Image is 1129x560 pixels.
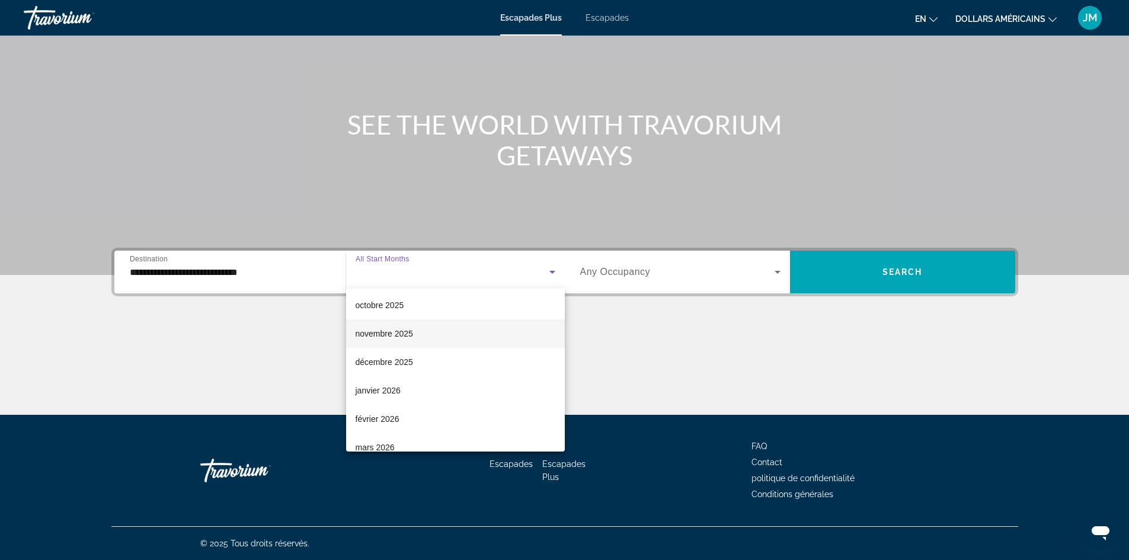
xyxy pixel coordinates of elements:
font: mars 2026 [356,443,395,452]
iframe: Bouton de lancement de la fenêtre de messagerie [1082,513,1120,551]
font: novembre 2025 [356,329,413,338]
font: octobre 2025 [356,300,404,310]
font: décembre 2025 [356,357,413,367]
font: janvier 2026 [356,386,401,395]
font: février 2026 [356,414,399,424]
